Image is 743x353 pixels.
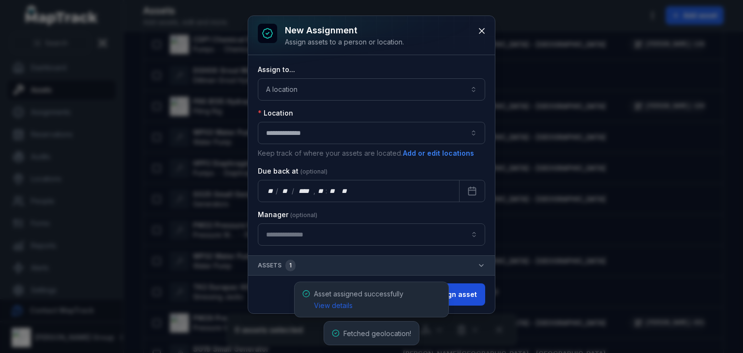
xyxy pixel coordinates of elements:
input: assignment-add:cf[907ad3fd-eed4-49d8-ad84-d22efbadc5a5]-label [258,223,485,246]
div: minute, [328,186,338,196]
p: Keep track of where your assets are located. [258,148,485,159]
div: month, [279,186,292,196]
label: Due back at [258,166,327,176]
label: Assign to... [258,65,295,74]
label: Location [258,108,293,118]
div: / [276,186,279,196]
span: Asset assigned successfully [314,290,403,309]
button: A location [258,78,485,101]
button: Assign asset [425,283,485,306]
button: Calendar [459,180,485,202]
span: Assets [258,260,296,271]
div: hour, [316,186,326,196]
div: , [313,186,316,196]
div: am/pm, [340,186,350,196]
label: Manager [258,210,317,220]
div: Assign assets to a person or location. [285,37,404,47]
button: Assets1 [248,256,495,275]
h3: New assignment [285,24,404,37]
div: : [326,186,328,196]
div: day, [266,186,276,196]
span: Fetched geolocation! [343,329,411,338]
a: View details [314,301,353,310]
div: year, [295,186,313,196]
div: 1 [285,260,296,271]
div: / [292,186,295,196]
button: Add or edit locations [402,148,475,159]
